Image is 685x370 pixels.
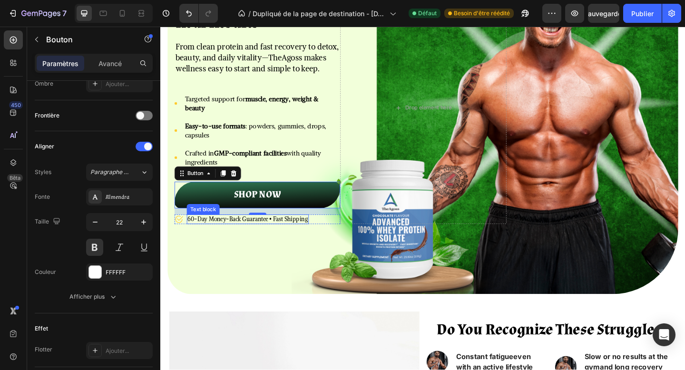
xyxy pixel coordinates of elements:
strong: Do You Recognize These Struggles? [301,319,550,341]
font: Sauvegarder [584,10,624,18]
div: Drop element here [266,85,317,92]
font: Effet [35,325,48,332]
font: Défaut [418,10,437,17]
font: Afficher plus [69,293,105,300]
font: Almendra [106,194,129,201]
button: 7 [4,4,71,23]
font: 450 [11,102,21,108]
button: Paragraphe 1* [86,164,153,181]
font: Aligner [35,143,54,150]
strong: Constant fatigue [322,354,384,364]
button: Publier [623,4,662,23]
font: / [248,10,251,18]
button: Sauvegarder [588,4,619,23]
button: Afficher plus [35,288,153,305]
font: Besoin d'être réédité [454,10,510,17]
font: Ajouter... [106,80,129,88]
font: Bêta [10,175,20,181]
font: Couleur [35,268,56,275]
div: Ouvrir Intercom Messenger [653,323,675,346]
iframe: Zone de conception [160,27,685,370]
font: 7 [62,9,67,18]
p: Bouton [46,34,127,45]
font: Styles [35,168,51,175]
font: Publier [631,10,654,18]
font: Avancé [98,59,122,68]
font: Paragraphe 1* [90,168,130,175]
font: Dupliqué de la page de destination - [DATE] 01:07:12 [253,10,384,28]
font: FFFFFF [106,269,126,276]
font: Fonte [35,193,50,200]
font: Ajouter... [106,347,129,354]
font: Paramètres [42,59,78,68]
font: Frontière [35,112,59,119]
font: Ombre [35,80,53,87]
font: Taille [35,218,49,225]
font: Bouton [46,35,73,44]
div: Annuler/Rétablir [179,4,218,23]
font: Flotter [35,346,52,353]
